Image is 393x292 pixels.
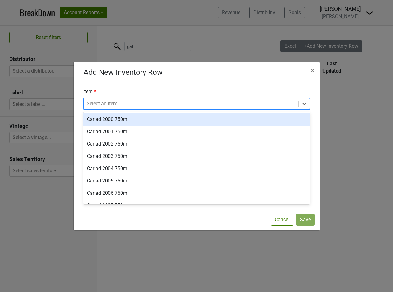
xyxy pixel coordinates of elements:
[83,162,310,175] div: Cariad 2004 750ml
[83,199,310,212] div: Cariad 2007 750ml
[83,88,96,95] label: Item
[296,214,315,226] button: Save
[83,113,310,126] div: Cariad 2000 750ml
[311,66,315,75] span: ×
[83,126,310,138] div: Cariad 2001 750ml
[271,214,293,226] button: Cancel
[83,138,310,150] div: Cariad 2002 750ml
[84,67,162,78] div: Add New Inventory Row
[83,150,310,162] div: Cariad 2003 750ml
[83,175,310,187] div: Cariad 2005 750ml
[83,187,310,199] div: Cariad 2006 750ml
